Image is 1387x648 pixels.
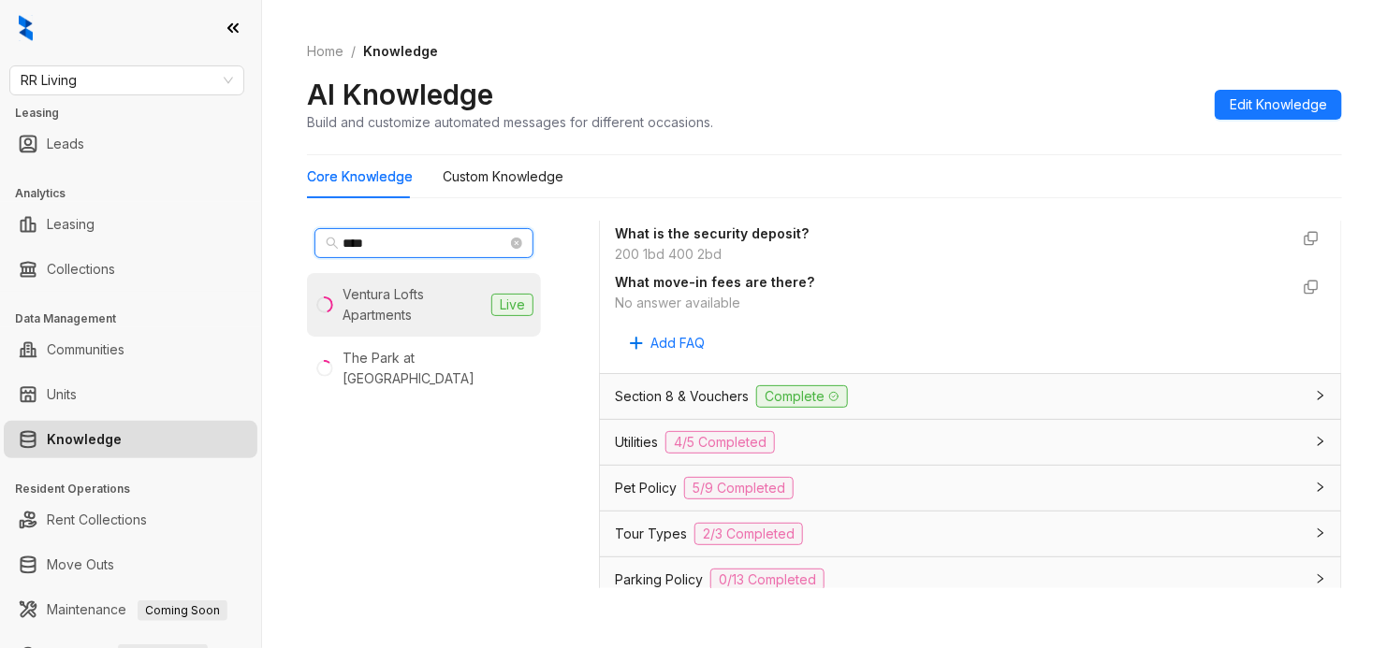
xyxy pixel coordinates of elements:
a: Home [303,41,347,62]
li: Rent Collections [4,501,257,539]
span: Edit Knowledge [1230,94,1327,115]
h3: Resident Operations [15,481,261,497]
span: Live [491,294,533,316]
span: Knowledge [363,43,438,59]
span: RR Living [21,66,233,94]
button: Add FAQ [615,328,720,358]
span: Tour Types [615,524,687,544]
span: 2/3 Completed [694,523,803,545]
strong: What move-in fees are there? [615,274,814,290]
div: Core Knowledge [307,166,413,187]
div: 200 1bd 400 2bd [615,244,1289,265]
div: Utilities4/5 Completed [600,420,1341,465]
span: Utilities [615,432,658,453]
a: Units [47,376,77,413]
img: logo [19,15,33,41]
span: close-circle [511,238,522,249]
li: Communities [4,331,257,368]
a: Collections [47,251,115,288]
div: Build and customize automated messages for different occasions. [307,112,713,132]
li: / [351,41,356,62]
h2: AI Knowledge [307,77,493,112]
a: Knowledge [47,421,122,458]
a: Rent Collections [47,501,147,539]
span: collapsed [1315,482,1326,493]
span: collapsed [1315,436,1326,447]
li: Knowledge [4,421,257,458]
span: Section 8 & Vouchers [615,386,749,407]
span: collapsed [1315,527,1326,539]
a: Communities [47,331,124,368]
h3: Analytics [15,185,261,202]
li: Collections [4,251,257,288]
div: Pet Policy5/9 Completed [600,466,1341,511]
div: Custom Knowledge [443,166,563,187]
span: 4/5 Completed [665,431,775,454]
li: Leads [4,125,257,163]
span: collapsed [1315,390,1326,401]
h3: Data Management [15,310,261,327]
div: No answer available [615,293,1289,313]
span: Complete [756,385,848,408]
div: The Park at [GEOGRAPHIC_DATA] [343,348,533,389]
div: Tour Types2/3 Completed [600,511,1341,556]
span: Pet Policy [615,478,677,498]
a: Leads [47,125,84,163]
span: 5/9 Completed [684,477,794,499]
li: Leasing [4,206,257,243]
a: Move Outs [47,546,114,583]
li: Maintenance [4,591,257,628]
div: Section 8 & VouchersComplete [600,374,1341,419]
span: Parking Policy [615,569,703,590]
span: Coming Soon [138,600,227,621]
button: Edit Knowledge [1215,90,1342,120]
span: collapsed [1315,573,1326,584]
li: Units [4,376,257,413]
h3: Leasing [15,105,261,122]
span: 0/13 Completed [710,569,825,591]
div: Parking Policy0/13 Completed [600,557,1341,602]
strong: What is the security deposit? [615,225,809,241]
span: search [326,237,339,250]
div: Ventura Lofts Apartments [343,284,484,325]
span: Add FAQ [650,333,705,353]
a: Leasing [47,206,95,243]
li: Move Outs [4,546,257,583]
